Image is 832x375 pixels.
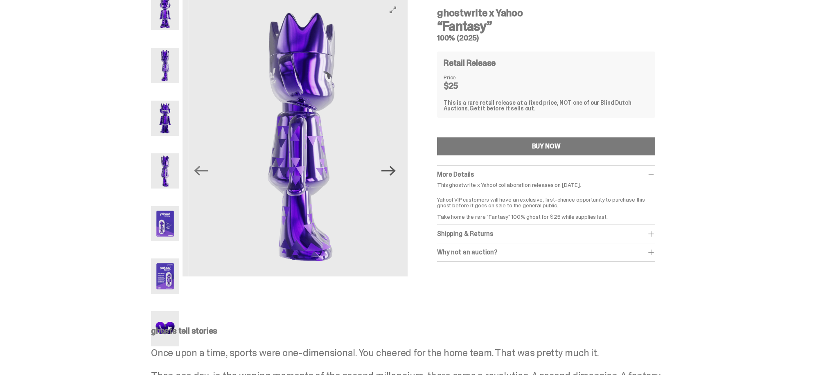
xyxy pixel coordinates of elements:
span: Get it before it sells out. [469,105,536,112]
h3: “Fantasy” [437,20,655,33]
div: Why not an auction? [437,248,655,256]
h5: 100% (2025) [437,34,655,42]
dt: Price [444,74,485,80]
p: Once upon a time, sports were one-dimensional. You cheered for the home team. That was pretty muc... [151,348,675,358]
img: Yahoo-HG---2.png [151,48,179,83]
p: Yahoo! VIP customers will have an exclusive, first-chance opportunity to purchase this ghost befo... [437,191,655,220]
button: Next [380,162,398,180]
span: More Details [437,170,474,179]
button: Previous [192,162,210,180]
h4: Retail Release [444,59,496,67]
div: BUY NOW [532,143,561,150]
h4: ghostwrite x Yahoo [437,8,655,18]
button: View full-screen [388,5,398,15]
p: ghosts tell stories [151,327,675,335]
button: BUY NOW [437,137,655,155]
dd: $25 [444,82,485,90]
div: This is a rare retail release at a fixed price, NOT one of our Blind Dutch Auctions. [444,100,649,111]
img: Yahoo-HG---7.png [151,311,179,346]
div: Shipping & Returns [437,230,655,238]
img: Yahoo-HG---4.png [151,153,179,189]
img: Yahoo-HG---5.png [151,206,179,241]
img: Yahoo-HG---3.png [151,101,179,136]
img: Yahoo-HG---6.png [151,258,179,294]
p: This ghostwrite x Yahoo! collaboration releases on [DATE]. [437,182,655,188]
